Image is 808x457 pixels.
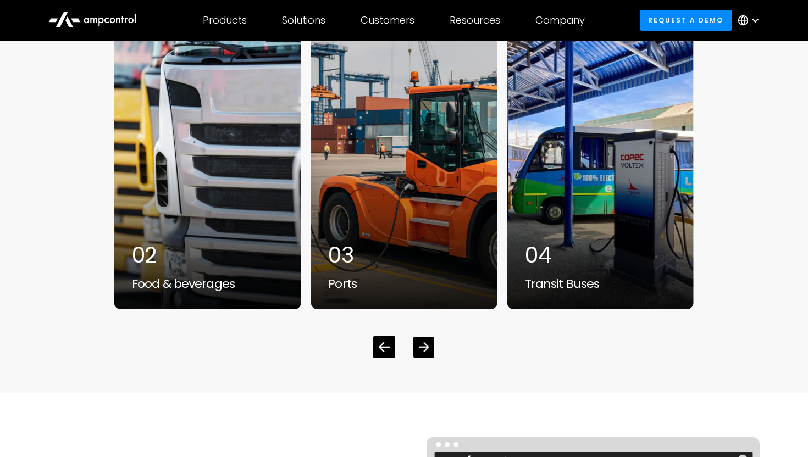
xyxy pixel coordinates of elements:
a: eletric terminal tractor at port03Ports [310,34,497,310]
div: Previous slide [373,336,395,358]
div: Products [203,14,247,26]
div: Customers [361,14,414,26]
div: 2 / 7 [114,34,301,310]
a: Request a demo [640,10,732,30]
div: Company [535,14,585,26]
div: 04 [525,242,676,268]
div: Resources [450,14,500,26]
div: 4 / 7 [507,34,694,310]
a: EV bus operation with AI and software04Transit Buses [507,34,694,310]
div: Solutions [282,14,325,26]
div: Food & beverages [132,277,283,291]
div: 3 / 7 [310,34,497,310]
a: 02Food & beverages [114,34,301,310]
div: Transit Buses [525,277,676,291]
div: Ports [328,277,479,291]
div: Next slide [413,337,434,358]
div: 02 [132,242,283,268]
div: 03 [328,242,479,268]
